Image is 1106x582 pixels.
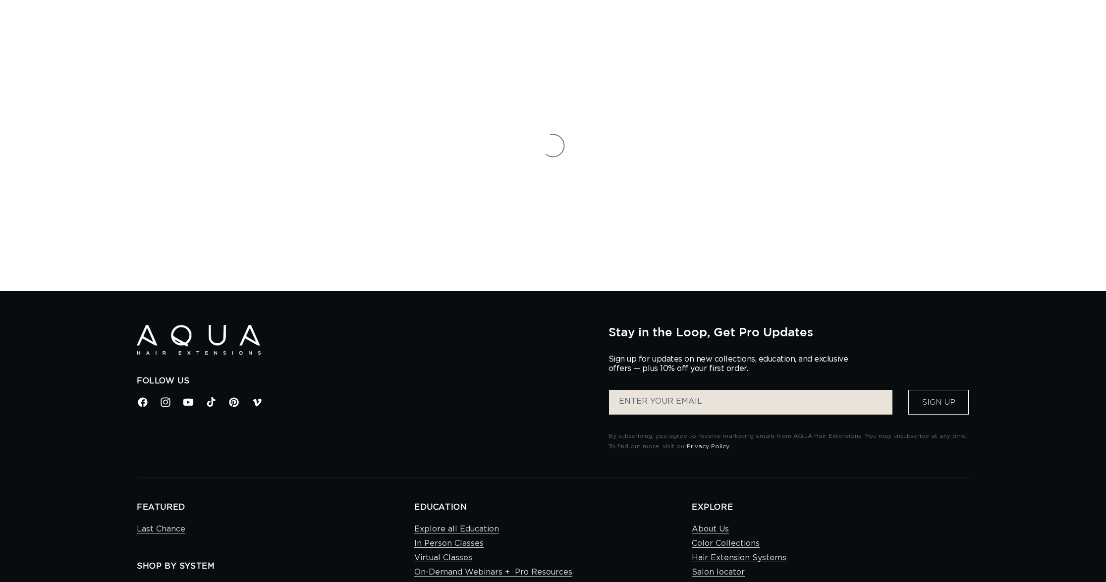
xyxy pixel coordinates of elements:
[692,522,729,536] a: About Us
[414,522,499,536] a: Explore all Education
[414,502,692,513] h2: EDUCATION
[687,443,729,449] a: Privacy Policy
[608,431,969,452] p: By subscribing, you agree to receive marketing emails from AQUA Hair Extensions. You may unsubscr...
[692,536,760,551] a: Color Collections
[137,522,185,536] a: Last Chance
[692,551,786,565] a: Hair Extension Systems
[137,561,414,572] h2: SHOP BY SYSTEM
[414,536,484,551] a: In Person Classes
[692,502,969,513] h2: EXPLORE
[414,565,572,580] a: On-Demand Webinars + Pro Resources
[692,565,745,580] a: Salon locator
[608,325,969,339] h2: Stay in the Loop, Get Pro Updates
[137,325,261,355] img: Aqua Hair Extensions
[609,390,892,415] input: ENTER YOUR EMAIL
[137,376,594,386] h2: Follow Us
[908,390,969,415] button: Sign Up
[608,355,856,373] p: Sign up for updates on new collections, education, and exclusive offers — plus 10% off your first...
[137,502,414,513] h2: FEATURED
[414,551,472,565] a: Virtual Classes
